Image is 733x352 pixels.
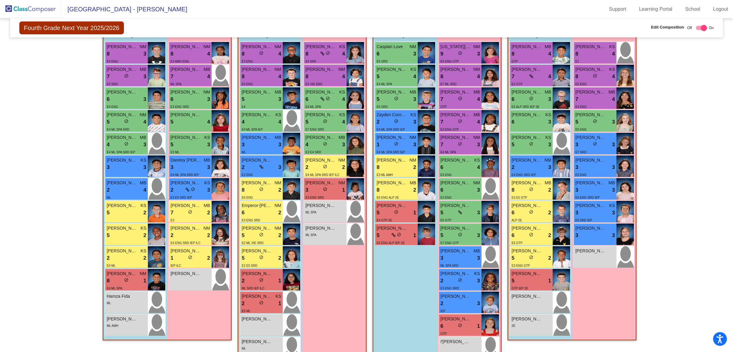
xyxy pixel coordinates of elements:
[275,134,281,141] span: MB
[171,66,201,73] span: [PERSON_NAME]
[377,50,379,58] span: 6
[171,89,201,95] span: [PERSON_NAME]
[512,73,514,81] span: 7
[394,96,398,101] span: do_not_disturb_alt
[242,128,263,131] span: E4 ML SPA IEP
[409,44,416,50] span: NM
[107,82,118,86] span: E5 SRD
[242,173,253,177] span: E2 ENG
[512,50,514,58] span: 8
[323,187,327,191] span: do_not_disturb_alt
[171,60,189,63] span: E3 AMH ENG
[107,180,137,186] span: [PERSON_NAME]
[377,157,407,163] span: [PERSON_NAME]
[171,180,201,186] span: [PERSON_NAME]
[144,95,146,103] span: 3
[529,187,533,191] span: do_not_disturb_alt
[440,105,447,109] span: GTP
[171,118,173,126] span: 5
[278,73,281,81] span: 4
[575,157,606,163] span: [PERSON_NAME]
[612,95,615,103] span: 4
[544,157,551,163] span: NM
[377,66,407,73] span: [PERSON_NAME]
[204,66,210,73] span: MB
[477,73,480,81] span: 4
[440,95,443,103] span: 7
[144,118,146,126] span: 4
[171,134,201,141] span: [PERSON_NAME]
[575,118,578,126] span: 5
[242,141,244,149] span: 3
[323,164,327,169] span: do_not_disturb_alt
[242,95,244,103] span: 5
[242,112,272,118] span: [PERSON_NAME]
[305,73,308,81] span: 8
[259,51,263,55] span: do_not_disturb_alt
[242,180,272,186] span: [PERSON_NAME]
[575,60,579,63] span: E1
[477,186,480,194] span: 3
[242,73,244,81] span: 8
[410,66,416,73] span: KS
[529,142,533,146] span: do_not_disturb_alt
[191,187,195,191] span: do_not_disturb_alt
[305,95,308,103] span: 6
[512,44,542,50] span: [PERSON_NAME]
[305,134,336,141] span: [PERSON_NAME]
[107,112,137,118] span: [PERSON_NAME]
[305,89,336,95] span: [PERSON_NAME]
[651,24,684,30] span: Edit Composition
[612,50,615,58] span: 4
[440,163,443,171] span: 6
[242,157,272,163] span: [PERSON_NAME]
[207,50,210,58] span: 4
[440,60,459,63] span: E5 ENG GTP
[377,128,405,131] span: E4 ML SPA SRD IEP
[305,44,336,50] span: [PERSON_NAME]
[124,74,129,78] span: do_not_disturb_alt
[440,141,443,149] span: 7
[323,119,327,123] span: do_not_disturb_alt
[545,180,551,186] span: MB
[377,118,379,126] span: 2
[171,141,173,149] span: 5
[440,186,443,194] span: 6
[612,186,615,194] span: 3
[124,119,129,123] span: do_not_disturb_alt
[377,173,393,177] span: E3 ML AMH
[144,186,146,194] span: 4
[440,180,471,186] span: [PERSON_NAME]
[608,180,615,186] span: MB
[612,73,615,81] span: 4
[529,96,533,101] span: do_not_disturb_alt
[144,141,146,149] span: 3
[278,163,281,171] span: 3
[409,157,416,163] span: NM
[413,73,416,81] span: 4
[604,4,631,14] a: Support
[477,95,480,103] span: 4
[548,73,551,81] span: 4
[512,141,514,149] span: 5
[107,118,109,126] span: 5
[548,95,551,103] span: 3
[107,186,109,194] span: 2
[458,142,462,146] span: do_not_disturb_alt
[575,95,578,103] span: 7
[171,105,189,109] span: E3 ENG SRD
[512,180,542,186] span: [PERSON_NAME]
[440,50,443,58] span: 9
[512,134,542,141] span: [PERSON_NAME]
[377,82,392,86] span: E4 ML SPA
[545,44,551,50] span: MB
[203,89,210,95] span: NM
[548,50,551,58] span: 4
[107,60,118,63] span: E5 ENG
[477,50,480,58] span: 3
[394,142,398,146] span: do_not_disturb_alt
[512,157,542,163] span: [PERSON_NAME]
[377,44,407,50] span: Caspian Love
[575,128,587,131] span: E5 ENG
[410,112,416,118] span: KS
